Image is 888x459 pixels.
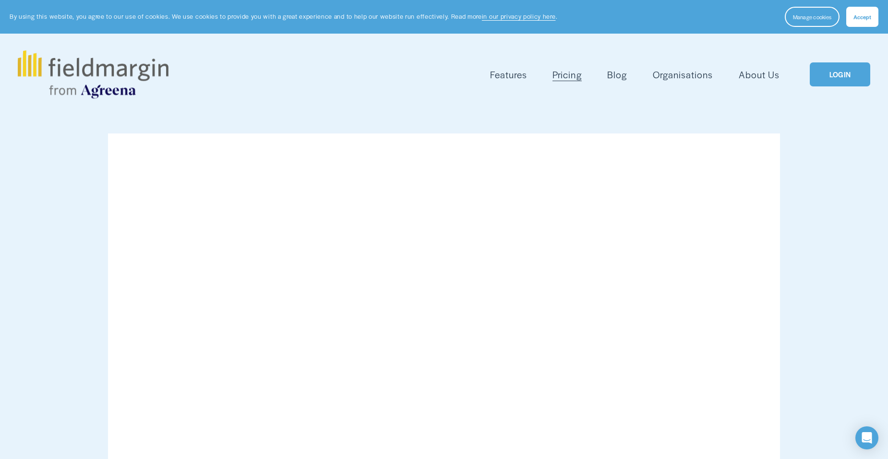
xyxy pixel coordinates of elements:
span: Features [490,68,527,82]
div: Open Intercom Messenger [855,426,878,449]
img: fieldmargin.com [18,50,168,98]
p: By using this website, you agree to our use of cookies. We use cookies to provide you with a grea... [10,12,557,21]
button: Accept [846,7,878,27]
button: Manage cookies [785,7,840,27]
a: folder dropdown [490,67,527,83]
a: in our privacy policy here [482,12,556,21]
a: LOGIN [810,62,870,87]
span: Accept [853,13,871,21]
a: Pricing [552,67,581,83]
a: Organisations [653,67,713,83]
a: About Us [739,67,780,83]
span: Manage cookies [793,13,831,21]
a: Blog [607,67,627,83]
